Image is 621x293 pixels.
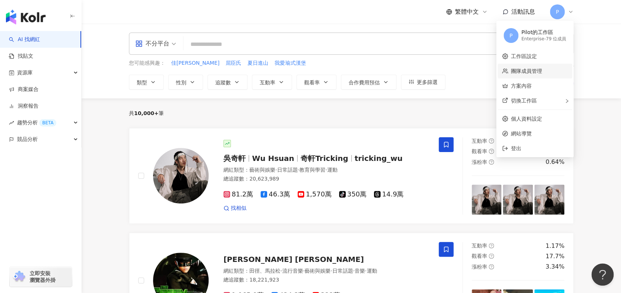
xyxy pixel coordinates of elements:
span: 田徑、馬拉松 [249,268,280,274]
button: 追蹤數 [207,75,248,90]
div: 網紅類型 ： [223,267,430,275]
button: 合作費用預估 [341,75,396,90]
span: 運動 [366,268,377,274]
button: 更多篩選 [401,75,445,90]
span: 您可能感興趣： [129,60,165,67]
img: KOL Avatar [153,148,209,203]
span: 觀看率 [472,148,487,154]
span: 運動 [327,167,337,173]
span: 我愛瑜式漢堡 [275,60,306,67]
span: 競品分析 [17,131,38,148]
img: post-image [472,185,502,215]
span: P [556,8,559,16]
span: 奇軒Tricking [300,154,348,163]
div: 總追蹤數 ： 20,623,989 [223,175,430,183]
span: · [365,268,366,274]
span: rise [9,120,14,125]
div: 總追蹤數 ： 18,221,923 [223,276,430,284]
a: 個人資料設定 [511,116,542,122]
span: 1,570萬 [298,191,332,198]
div: 17.7% [545,252,564,260]
div: Enterprise - 79 位成員 [521,36,566,42]
span: 活動訊息 [511,8,535,15]
span: 音樂 [355,268,365,274]
span: 漲粉率 [472,159,487,165]
span: · [353,268,354,274]
span: 登出 [511,145,521,151]
span: 教育與學習 [299,167,325,173]
a: 找貼文 [9,53,33,60]
span: question-circle [489,243,494,248]
button: 觀看率 [296,75,336,90]
span: 觀看率 [304,80,320,85]
span: 更多篩選 [417,79,438,85]
span: 資源庫 [17,64,33,81]
span: 立即安裝 瀏覽器外掛 [30,270,56,283]
span: 流行音樂 [282,268,303,274]
div: 0.64% [545,158,564,166]
a: 工作區設定 [511,53,537,59]
span: 吳奇軒 [223,154,246,163]
span: 81.2萬 [223,191,253,198]
span: 日常話題 [332,268,353,274]
span: 日常話題 [277,167,298,173]
a: chrome extension立即安裝 瀏覽器外掛 [10,267,72,287]
div: BETA [39,119,56,127]
span: question-circle [489,264,494,269]
span: 10,000+ [134,110,159,116]
span: 類型 [137,80,147,85]
span: 46.3萬 [260,191,290,198]
button: 我愛瑜式漢堡 [274,59,306,67]
span: 夏日進山 [248,60,268,67]
img: chrome extension [12,271,26,283]
span: appstore [135,40,143,47]
span: [PERSON_NAME] [PERSON_NAME] [223,255,364,264]
span: 佳[PERSON_NAME] [171,60,219,67]
span: question-circle [489,159,494,165]
span: 網站導覽 [511,129,568,138]
span: 藝術與娛樂 [305,268,331,274]
a: 方案內容 [511,83,532,89]
button: 夏日進山 [247,59,269,67]
button: 性別 [168,75,203,90]
img: logo [6,10,46,24]
div: 3.34% [545,263,564,271]
span: 漲粉率 [472,264,487,270]
span: · [280,268,282,274]
span: 互動率 [472,243,487,249]
span: 追蹤數 [215,80,231,85]
span: question-circle [489,253,494,259]
div: 不分平台 [135,38,169,50]
span: question-circle [489,138,494,144]
span: · [331,268,332,274]
button: 佳[PERSON_NAME] [171,59,220,67]
span: · [303,268,304,274]
a: 洞察報告 [9,102,39,110]
img: post-image [503,185,533,215]
a: 商案媒合 [9,86,39,93]
span: 互動率 [260,80,275,85]
span: tricking_wu [355,154,403,163]
span: 屈臣氏 [226,60,241,67]
span: 合作費用預估 [349,80,380,85]
span: 14.9萬 [374,191,404,198]
a: 團隊成員管理 [511,68,542,74]
div: 1.17% [545,242,564,250]
iframe: Help Scout Beacon - Open [591,263,614,286]
span: 性別 [176,80,186,85]
span: 藝術與娛樂 [249,167,275,173]
span: 互動率 [472,138,487,144]
span: · [325,167,327,173]
a: searchAI 找網紅 [9,36,40,43]
a: KOL Avatar吳奇軒Wu Hsuan奇軒Trickingtricking_wu網紅類型：藝術與娛樂·日常話題·教育與學習·運動總追蹤數：20,623,98981.2萬46.3萬1,570萬... [129,128,574,224]
span: Wu Hsuan [252,154,294,163]
span: P [509,31,512,40]
span: · [298,167,299,173]
button: 類型 [129,75,164,90]
span: right [565,99,569,103]
button: 屈臣氏 [225,59,242,67]
div: 網紅類型 ： [223,166,430,174]
div: 共 筆 [129,110,164,116]
span: 觀看率 [472,253,487,259]
span: 趨勢分析 [17,114,56,131]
